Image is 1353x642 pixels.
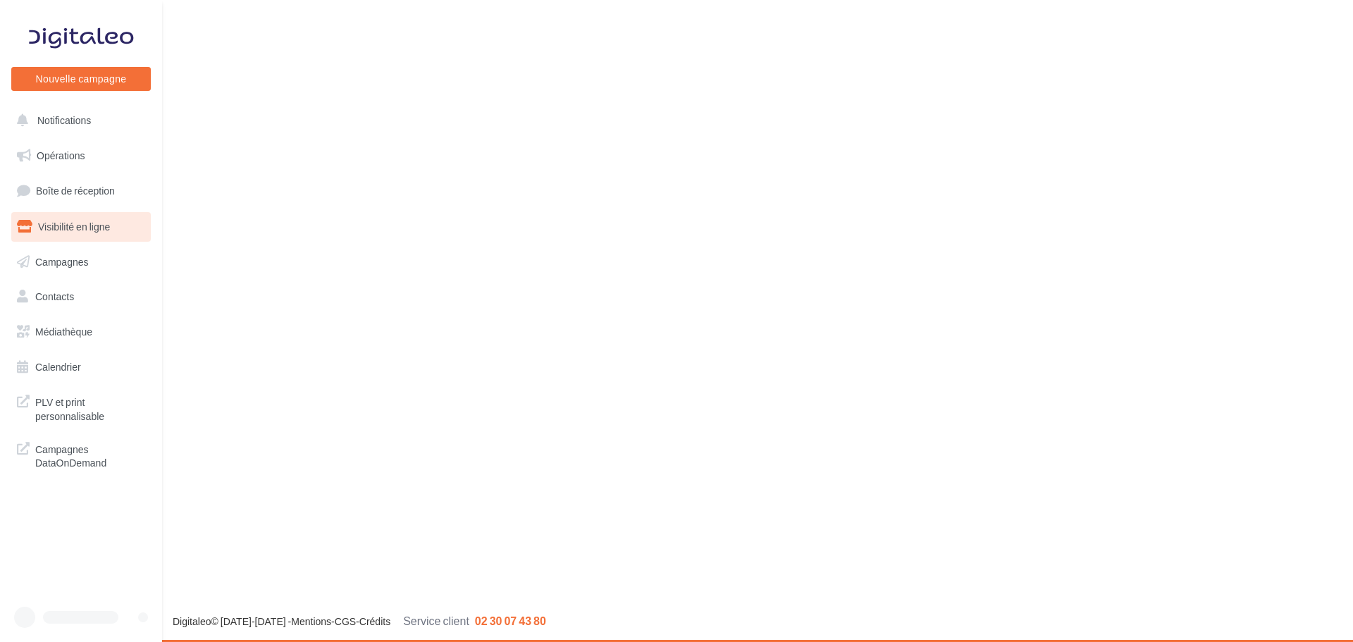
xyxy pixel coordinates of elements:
[36,185,115,197] span: Boîte de réception
[8,175,154,206] a: Boîte de réception
[35,361,81,373] span: Calendrier
[37,114,91,126] span: Notifications
[8,387,154,428] a: PLV et print personnalisable
[8,317,154,347] a: Médiathèque
[291,615,331,627] a: Mentions
[173,615,211,627] a: Digitaleo
[35,440,145,470] span: Campagnes DataOnDemand
[475,614,546,627] span: 02 30 07 43 80
[8,212,154,242] a: Visibilité en ligne
[35,326,92,338] span: Médiathèque
[8,247,154,277] a: Campagnes
[8,434,154,476] a: Campagnes DataOnDemand
[8,352,154,382] a: Calendrier
[35,290,74,302] span: Contacts
[335,615,356,627] a: CGS
[8,282,154,311] a: Contacts
[173,615,546,627] span: © [DATE]-[DATE] - - -
[359,615,390,627] a: Crédits
[35,393,145,423] span: PLV et print personnalisable
[35,255,89,267] span: Campagnes
[403,614,469,627] span: Service client
[37,149,85,161] span: Opérations
[8,106,148,135] button: Notifications
[38,221,110,233] span: Visibilité en ligne
[11,67,151,91] button: Nouvelle campagne
[8,141,154,171] a: Opérations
